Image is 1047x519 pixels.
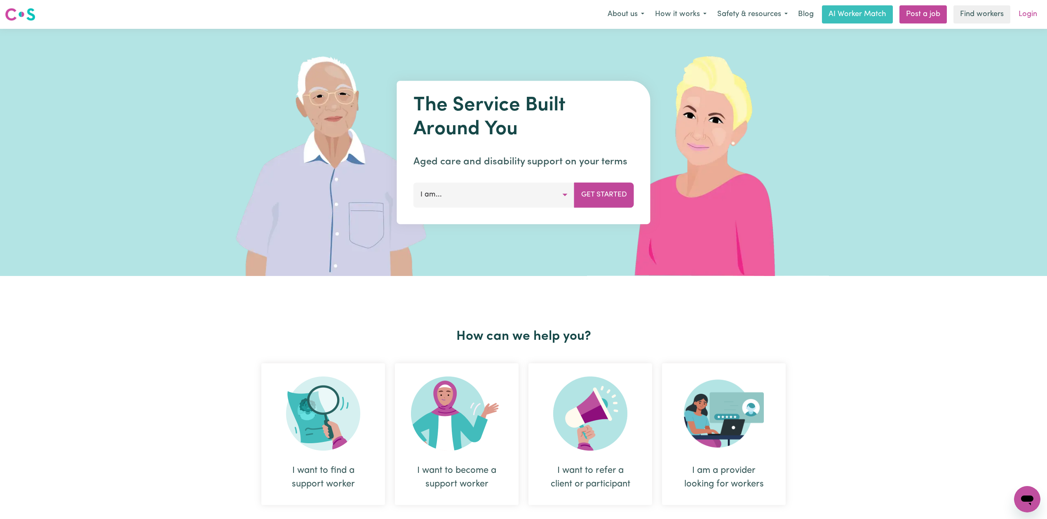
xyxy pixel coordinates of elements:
a: Blog [793,5,819,23]
button: Get Started [574,182,634,207]
div: I am a provider looking for workers [662,363,786,505]
h2: How can we help you? [256,329,791,344]
div: I want to find a support worker [261,363,385,505]
a: Find workers [953,5,1010,23]
img: Careseekers logo [5,7,35,22]
button: How it works [650,6,712,23]
div: I want to refer a client or participant [528,363,652,505]
img: Become Worker [411,376,502,451]
div: I want to find a support worker [281,464,365,491]
iframe: Button to launch messaging window [1014,486,1040,512]
a: Login [1014,5,1042,23]
p: Aged care and disability support on your terms [413,154,634,169]
div: I want to become a support worker [415,464,499,491]
a: Post a job [899,5,947,23]
a: Careseekers logo [5,5,35,24]
img: Search [286,376,360,451]
a: AI Worker Match [822,5,893,23]
div: I am a provider looking for workers [682,464,766,491]
div: I want to refer a client or participant [548,464,632,491]
div: I want to become a support worker [395,363,519,505]
img: Refer [553,376,627,451]
img: Provider [684,376,764,451]
button: About us [602,6,650,23]
button: I am... [413,182,575,207]
h1: The Service Built Around You [413,94,634,141]
button: Safety & resources [712,6,793,23]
